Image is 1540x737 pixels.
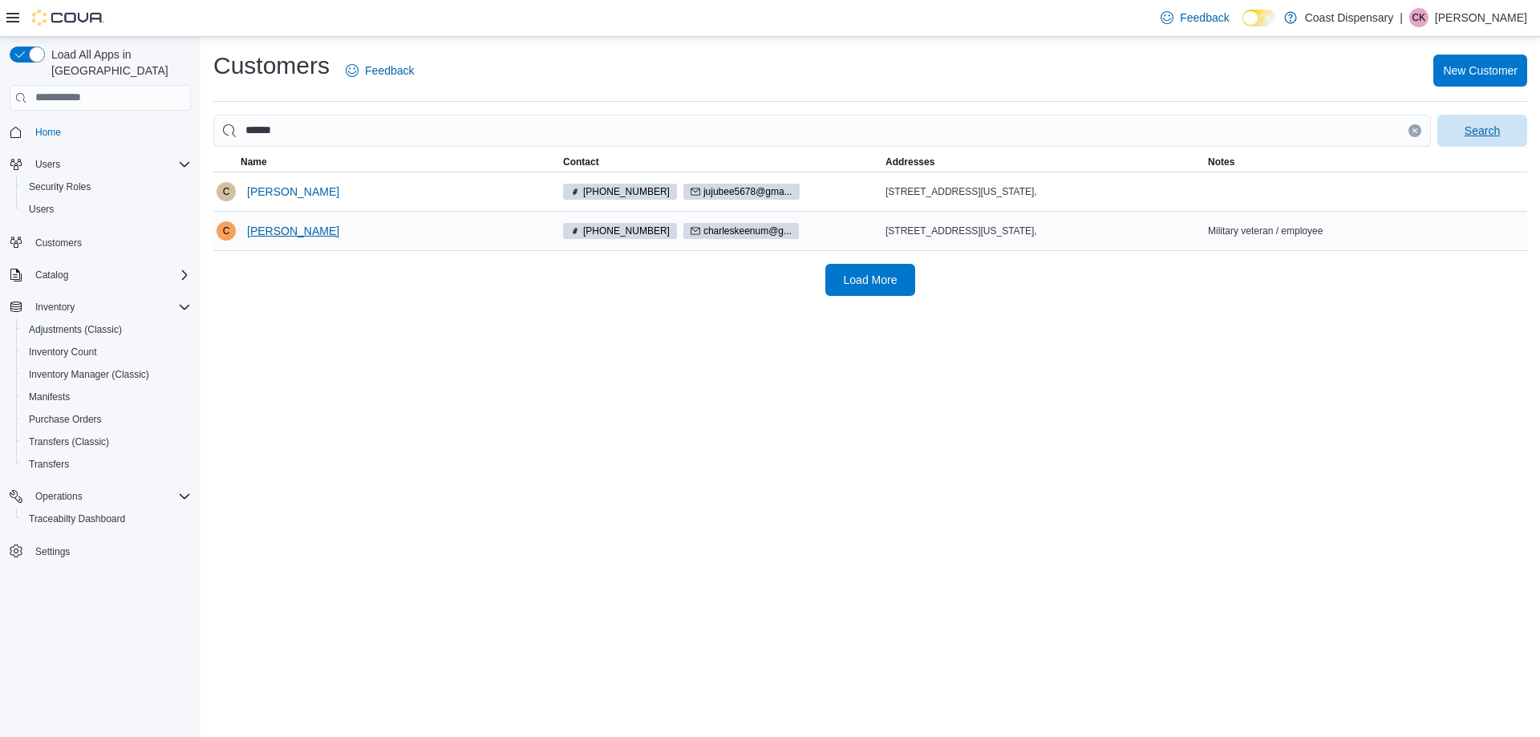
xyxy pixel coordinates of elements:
div: [STREET_ADDRESS][US_STATE], [885,185,1202,198]
span: Addresses [885,156,934,168]
span: Feedback [365,63,414,79]
div: [STREET_ADDRESS][US_STATE], [885,225,1202,237]
button: [PERSON_NAME] [241,176,346,208]
div: Carrie [217,182,236,201]
span: Contact [563,156,599,168]
span: jujubee5678@gma... [683,184,800,200]
span: Load More [844,272,898,288]
button: Adjustments (Classic) [16,318,197,341]
span: Users [29,155,191,174]
button: Customers [3,230,197,253]
button: Catalog [29,265,75,285]
span: Notes [1208,156,1234,168]
span: Transfers [22,455,191,474]
span: Traceabilty Dashboard [22,509,191,528]
span: Users [22,200,191,219]
span: Inventory Manager (Classic) [22,365,191,384]
button: Transfers (Classic) [16,431,197,453]
a: Traceabilty Dashboard [22,509,132,528]
span: Home [35,126,61,139]
span: Transfers (Classic) [29,435,109,448]
span: C [223,182,230,201]
span: [PERSON_NAME] [247,223,339,239]
button: [PERSON_NAME] [241,215,346,247]
button: Inventory [29,298,81,317]
span: Catalog [29,265,191,285]
button: Clear input [1408,124,1421,137]
button: Catalog [3,264,197,286]
span: Feedback [1180,10,1229,26]
button: Purchase Orders [16,408,197,431]
span: [PHONE_NUMBER] [583,184,670,199]
a: Settings [29,542,76,561]
p: | [1400,8,1403,27]
button: Operations [3,485,197,508]
span: Inventory [35,301,75,314]
span: Operations [35,490,83,503]
span: charleskeenum@g... [683,223,799,239]
span: Transfers [29,458,69,471]
a: Feedback [1154,2,1235,34]
img: Cova [32,10,104,26]
button: New Customer [1433,55,1527,87]
span: Inventory Count [22,342,191,362]
span: Inventory [29,298,191,317]
span: Home [29,122,191,142]
nav: Complex example [10,114,191,605]
span: Adjustments (Classic) [29,323,122,336]
span: Operations [29,487,191,506]
a: Manifests [22,387,76,407]
button: Transfers [16,453,197,476]
a: Inventory Count [22,342,103,362]
span: Catalog [35,269,68,281]
span: Purchase Orders [29,413,102,426]
span: Security Roles [22,177,191,196]
button: Search [1437,115,1527,147]
span: Load All Apps in [GEOGRAPHIC_DATA] [45,47,191,79]
button: Manifests [16,386,197,408]
span: C [223,221,230,241]
span: Adjustments (Classic) [22,320,191,339]
div: Charles [217,221,236,241]
button: Inventory [3,296,197,318]
button: Users [29,155,67,174]
a: Purchase Orders [22,410,108,429]
a: Transfers [22,455,75,474]
button: Settings [3,540,197,563]
a: Inventory Manager (Classic) [22,365,156,384]
span: Dark Mode [1242,26,1243,27]
span: (228) 239-3572 [563,184,677,200]
span: Name [241,156,267,168]
span: Purchase Orders [22,410,191,429]
input: Dark Mode [1242,10,1276,26]
button: Inventory Count [16,341,197,363]
a: Users [22,200,60,219]
span: CK [1412,8,1426,27]
span: Security Roles [29,180,91,193]
span: Customers [29,232,191,252]
span: Manifests [22,387,191,407]
p: [PERSON_NAME] [1435,8,1527,27]
span: Search [1465,123,1500,139]
span: jujubee5678@gma... [703,184,792,199]
span: Traceabilty Dashboard [29,512,125,525]
a: Home [29,123,67,142]
a: Feedback [339,55,420,87]
a: Customers [29,233,88,253]
p: Coast Dispensary [1305,8,1394,27]
span: [PHONE_NUMBER] [583,224,670,238]
span: Inventory Manager (Classic) [29,368,149,381]
span: Settings [29,541,191,561]
button: Home [3,120,197,144]
span: Inventory Count [29,346,97,358]
span: Customers [35,237,82,249]
button: Users [3,153,197,176]
button: Traceabilty Dashboard [16,508,197,530]
span: (228) 239-2306 [563,223,677,239]
span: Users [29,203,54,216]
div: Charles Keenum [1409,8,1429,27]
a: Security Roles [22,177,97,196]
button: Security Roles [16,176,197,198]
span: Users [35,158,60,171]
span: Settings [35,545,70,558]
